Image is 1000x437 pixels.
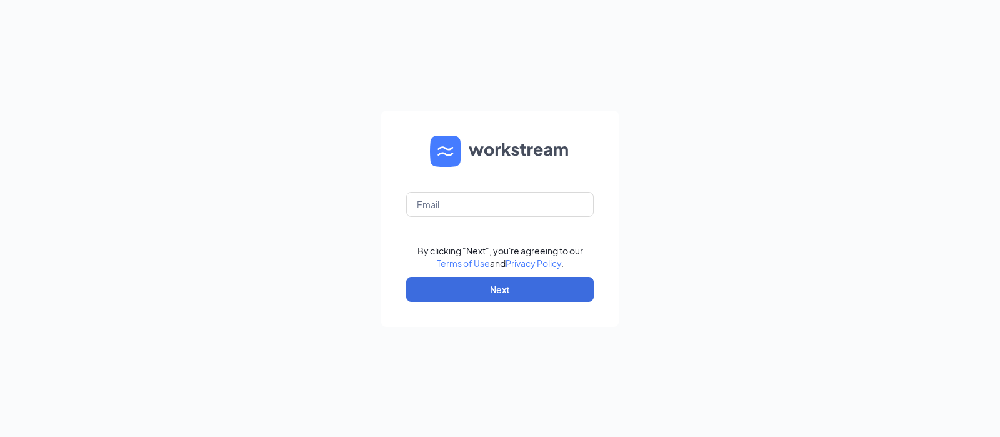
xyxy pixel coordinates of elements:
[406,277,594,302] button: Next
[417,244,583,269] div: By clicking "Next", you're agreeing to our and .
[506,258,561,269] a: Privacy Policy
[406,192,594,217] input: Email
[437,258,490,269] a: Terms of Use
[430,136,570,167] img: WS logo and Workstream text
